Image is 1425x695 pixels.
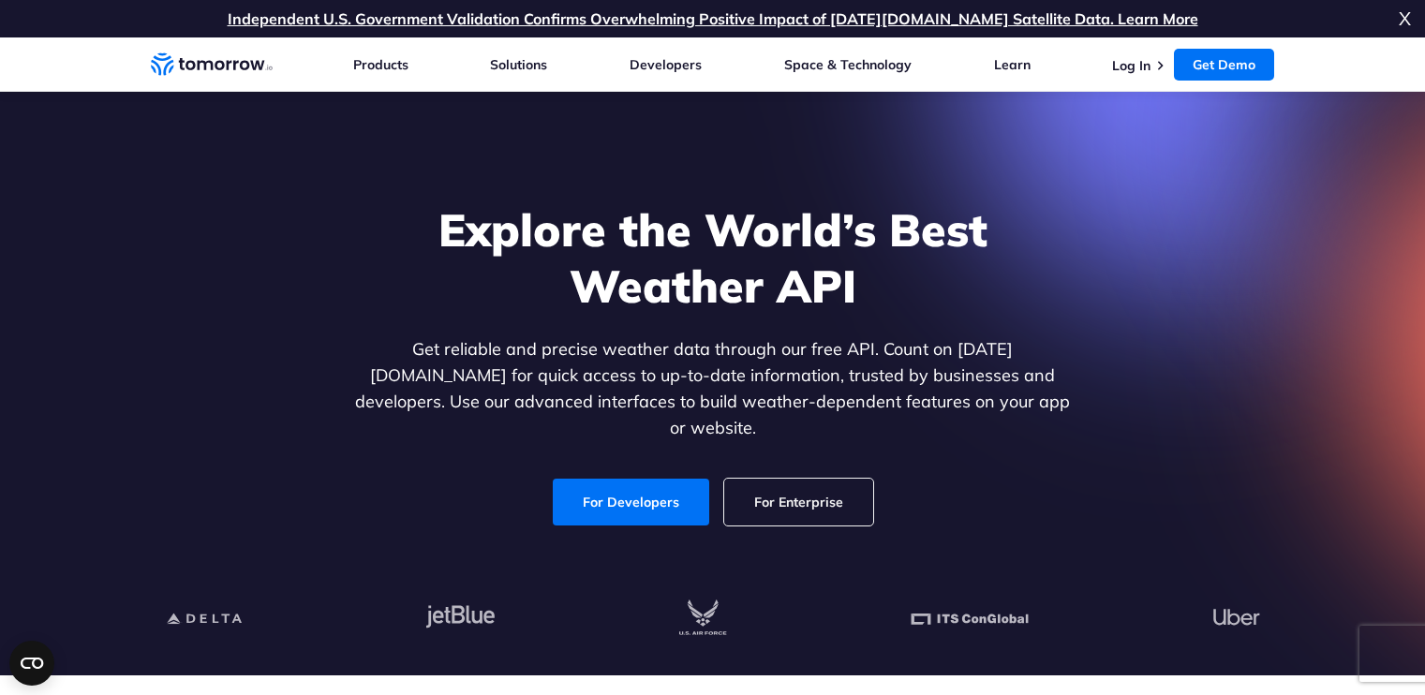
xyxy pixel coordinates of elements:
[553,479,709,525] a: For Developers
[994,56,1031,73] a: Learn
[151,51,273,79] a: Home link
[228,9,1198,28] a: Independent U.S. Government Validation Confirms Overwhelming Positive Impact of [DATE][DOMAIN_NAM...
[724,479,873,525] a: For Enterprise
[630,56,702,73] a: Developers
[784,56,912,73] a: Space & Technology
[490,56,547,73] a: Solutions
[1112,57,1150,74] a: Log In
[351,201,1075,314] h1: Explore the World’s Best Weather API
[9,641,54,686] button: Open CMP widget
[1174,49,1274,81] a: Get Demo
[351,336,1075,441] p: Get reliable and precise weather data through our free API. Count on [DATE][DOMAIN_NAME] for quic...
[353,56,408,73] a: Products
